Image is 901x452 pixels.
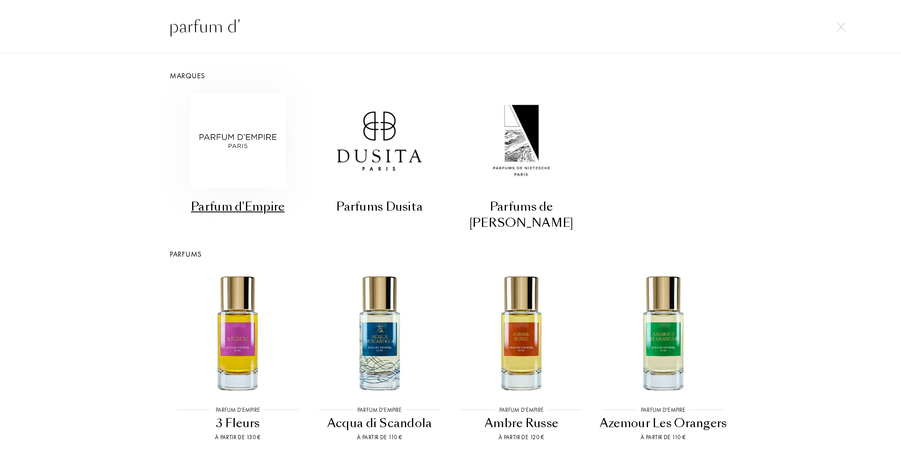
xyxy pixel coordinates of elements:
[161,70,740,81] div: Marques
[309,81,451,232] a: Parfums DusitaParfums Dusita
[454,433,589,442] div: À partir de 120 €
[312,199,448,215] div: Parfums Dusita
[332,94,427,188] img: Parfums Dusita
[837,23,846,31] img: cross.svg
[454,415,589,431] div: Ambre Russe
[152,14,749,39] input: Rechercher
[212,405,264,414] div: Parfum d'Empire
[170,199,306,215] div: Parfum d'Empire
[596,415,731,431] div: Azemour Les Orangers
[309,260,451,452] a: Acqua di ScandolaParfum d'EmpireAcqua di ScandolaÀ partir de 110 €
[637,405,689,414] div: Parfum d'Empire
[600,269,727,396] img: Azemour Les Orangers
[450,260,593,452] a: Ambre RusseParfum d'EmpireAmbre RusseÀ partir de 120 €
[312,433,448,442] div: À partir de 110 €
[454,199,589,231] div: Parfums de [PERSON_NAME]
[190,94,285,188] img: Parfum d'Empire
[161,248,740,260] div: Parfums
[596,433,731,442] div: À partir de 110 €
[495,405,548,414] div: Parfum d'Empire
[167,260,309,452] a: 3 FleursParfum d'Empire3 FleursÀ partir de 130 €
[170,433,306,442] div: À partir de 130 €
[174,269,301,396] img: 3 Fleurs
[316,269,443,396] img: Acqua di Scandola
[170,415,306,431] div: 3 Fleurs
[593,260,735,452] a: Azemour Les OrangersParfum d'EmpireAzemour Les OrangersÀ partir de 110 €
[167,81,309,232] a: Parfum d'EmpireParfum d'Empire
[458,269,585,396] img: Ambre Russe
[353,405,406,414] div: Parfum d'Empire
[474,94,569,188] img: Parfums de Nietzsche
[312,415,448,431] div: Acqua di Scandola
[450,81,593,232] a: Parfums de NietzscheParfums de [PERSON_NAME]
